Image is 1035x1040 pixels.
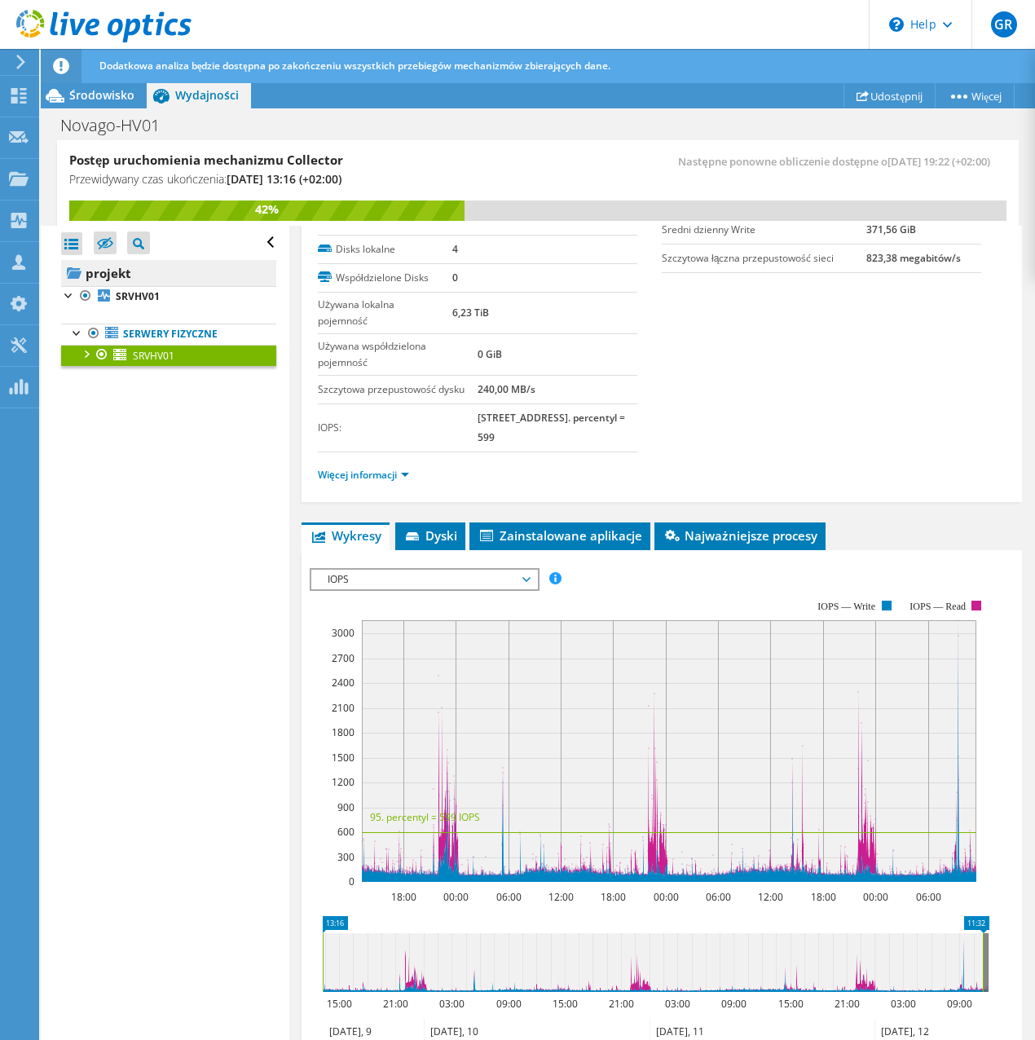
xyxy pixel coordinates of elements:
[391,890,416,904] text: 18:00
[662,250,866,267] label: Szczytowa łączna przepustowość sieci
[439,997,465,1011] text: 03:00
[478,382,535,396] b: 240,00 MB/s
[61,345,276,366] a: SRVHV01
[452,194,599,227] b: Microsoft Windows Server 2019 Standard
[318,338,478,371] label: Używana współdzielona pojemność
[909,601,966,612] text: IOPS — Read
[403,527,457,544] span: Dyski
[349,875,355,888] text: 0
[332,775,355,789] text: 1200
[337,850,355,864] text: 300
[69,201,465,218] div: 42%
[53,117,185,134] h1: Novago-HV01
[553,997,578,1011] text: 15:00
[327,997,352,1011] text: 15:00
[318,297,452,329] label: Używana lokalna pojemność
[319,570,529,589] span: IOPS
[383,997,408,1011] text: 21:00
[69,170,341,188] h4: Przewidywany czas ukończenia:
[706,890,731,904] text: 06:00
[863,890,888,904] text: 00:00
[835,997,860,1011] text: 21:00
[654,890,679,904] text: 00:00
[318,381,478,398] label: Szczytowa przepustowość dysku
[332,651,355,665] text: 2700
[478,527,642,544] span: Zainstalowane aplikacje
[721,997,747,1011] text: 09:00
[496,997,522,1011] text: 09:00
[496,890,522,904] text: 06:00
[478,411,625,444] b: [STREET_ADDRESS]. percentyl = 599
[663,527,817,544] span: Najważniejsze procesy
[370,810,480,824] text: 95. percentyl = 599 IOPS
[443,890,469,904] text: 00:00
[332,725,355,739] text: 1800
[337,800,355,814] text: 900
[318,270,452,286] label: Współdzielone Disks
[887,154,990,169] span: [DATE] 19:22 (+02:00)
[478,347,502,361] b: 0 GiB
[318,241,452,258] label: Disks lokalne
[310,527,381,544] span: Wykresy
[758,890,783,904] text: 12:00
[61,260,276,286] a: projekt
[947,997,972,1011] text: 09:00
[843,83,936,108] a: Udostępnij
[866,251,961,265] b: 823,38 megabitów/s
[452,242,458,256] b: 4
[665,997,690,1011] text: 03:00
[662,222,866,238] label: Średni dzienny Write
[61,286,276,307] a: SRVHV01
[991,11,1017,37] span: GR
[889,17,904,32] svg: \n
[332,751,355,765] text: 1500
[548,890,574,904] text: 12:00
[318,468,409,482] a: Więcej informacji
[811,890,836,904] text: 18:00
[99,59,610,73] span: Dodatkowa analiza będzie dostępna po zakończeniu wszystkich przebiegów mechanizmów zbierających d...
[332,701,355,715] text: 2100
[69,87,134,103] span: Środowisko
[609,997,634,1011] text: 21:00
[935,83,1015,108] a: Więcej
[332,676,355,690] text: 2400
[175,87,239,103] span: Wydajności
[61,324,276,345] a: Serwery fizyczne
[318,420,478,436] label: IOPS:
[452,271,458,284] b: 0
[337,825,355,839] text: 600
[866,223,916,236] b: 371,56 GiB
[916,890,941,904] text: 06:00
[817,601,875,612] text: IOPS — Write
[678,154,998,169] span: Następne ponowne obliczenie dostępne o
[116,289,160,303] b: SRVHV01
[452,306,489,319] b: 6,23 TiB
[601,890,626,904] text: 18:00
[227,171,341,187] span: [DATE] 13:16 (+02:00)
[778,997,804,1011] text: 15:00
[332,626,355,640] text: 3000
[133,349,174,363] span: SRVHV01
[891,997,916,1011] text: 03:00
